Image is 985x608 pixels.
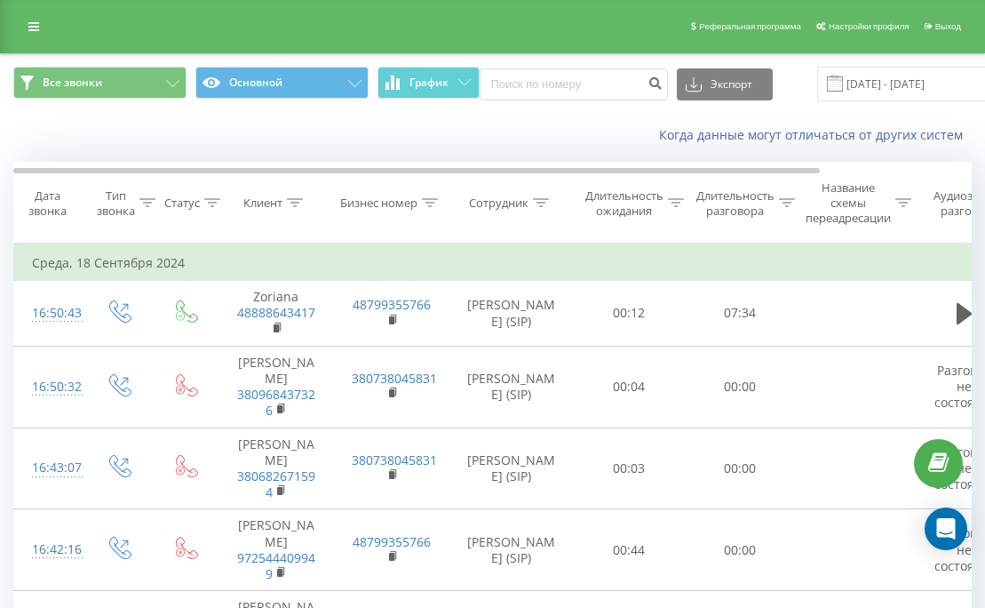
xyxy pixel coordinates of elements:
div: Длительность ожидания [585,188,663,219]
a: 48888643417 [237,304,315,321]
a: 380968437326 [237,386,315,419]
div: Бизнес номер [340,196,417,211]
div: Клиент [243,196,282,211]
td: 00:44 [574,509,685,591]
div: Название схемы переадресации [806,180,891,226]
button: График [377,67,480,99]
div: Сотрудник [469,196,528,211]
td: 00:03 [574,428,685,509]
td: 00:00 [685,428,796,509]
div: 16:43:07 [32,451,68,485]
span: График [409,76,449,89]
button: Экспорт [677,68,773,100]
td: [PERSON_NAME] (SIP) [449,346,574,428]
td: [PERSON_NAME] (SIP) [449,509,574,591]
a: 380738045831 [352,452,437,468]
div: Open Intercom Messenger [925,508,967,550]
td: 00:12 [574,281,685,347]
div: Статус [164,196,200,211]
button: Все звонки [13,67,187,99]
input: Поиск по номеру [480,68,668,100]
span: Реферальная программа [699,21,801,31]
a: 380682671594 [237,468,315,500]
div: Дата звонка [14,188,80,219]
td: 00:04 [574,346,685,428]
td: [PERSON_NAME] (SIP) [449,428,574,509]
span: Выход [935,21,961,31]
div: Тип звонка [97,188,135,219]
td: 00:00 [685,509,796,591]
a: 972544409949 [237,549,315,582]
td: [PERSON_NAME] [218,346,334,428]
button: Основной [195,67,369,99]
a: Когда данные могут отличаться от других систем [659,126,972,143]
td: [PERSON_NAME] [218,509,334,591]
a: 380738045831 [352,370,437,387]
a: 48799355766 [353,296,431,313]
td: [PERSON_NAME] (SIP) [449,281,574,347]
td: 00:00 [685,346,796,428]
td: 07:34 [685,281,796,347]
div: 16:50:43 [32,296,68,331]
span: Все звонки [43,76,102,90]
span: Настройки профиля [829,21,910,31]
td: [PERSON_NAME] [218,428,334,509]
div: 16:50:32 [32,370,68,404]
a: 48799355766 [353,533,431,550]
div: Длительность разговора [696,188,774,219]
td: Zoriana [218,281,334,347]
div: 16:42:16 [32,532,68,567]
